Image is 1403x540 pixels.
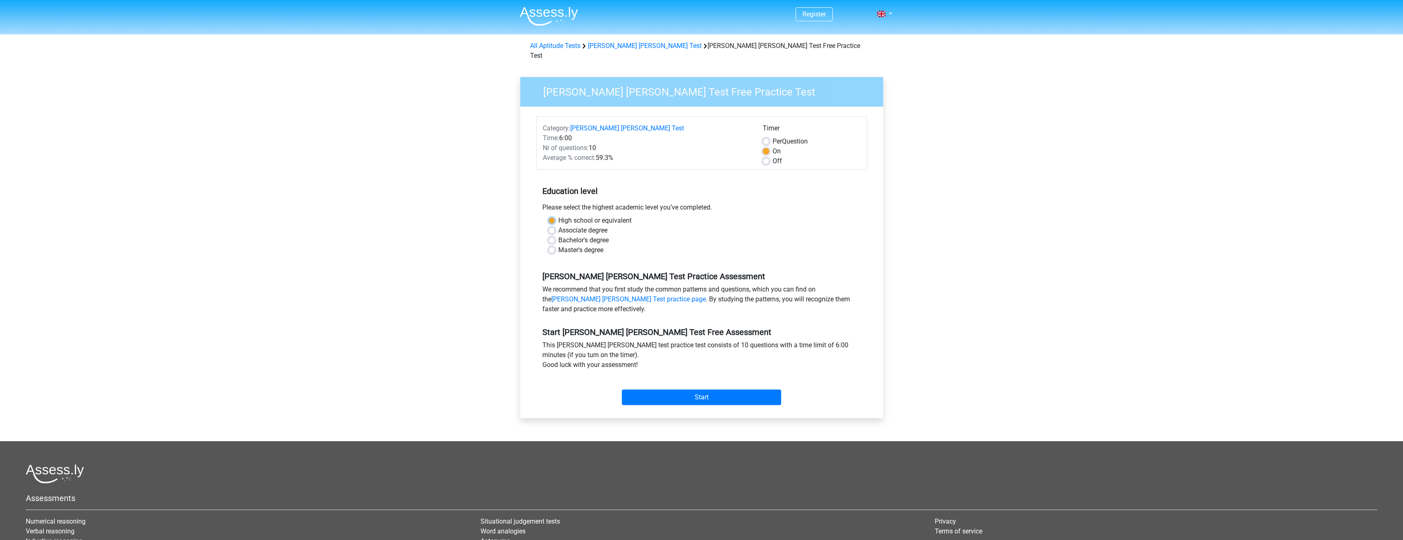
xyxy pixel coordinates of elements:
[773,137,808,146] label: Question
[533,82,877,98] h3: [PERSON_NAME] [PERSON_NAME] Test Free Practice Test
[558,235,609,245] label: Bachelor's degree
[26,493,1377,503] h5: Assessments
[802,10,826,18] a: Register
[935,517,956,525] a: Privacy
[542,271,861,281] h5: [PERSON_NAME] [PERSON_NAME] Test Practice Assessment
[537,143,757,153] div: 10
[773,137,782,145] span: Per
[536,203,867,216] div: Please select the highest academic level you’ve completed.
[543,144,589,152] span: Nr of questions:
[26,464,84,483] img: Assessly logo
[537,133,757,143] div: 6:00
[773,146,781,156] label: On
[763,123,861,137] div: Timer
[935,527,982,535] a: Terms of service
[481,517,560,525] a: Situational judgement tests
[588,42,702,50] a: [PERSON_NAME] [PERSON_NAME] Test
[542,327,861,337] h5: Start [PERSON_NAME] [PERSON_NAME] Test Free Assessment
[570,124,684,132] a: [PERSON_NAME] [PERSON_NAME] Test
[536,285,867,317] div: We recommend that you first study the common patterns and questions, which you can find on the . ...
[543,154,596,162] span: Average % correct:
[26,517,86,525] a: Numerical reasoning
[551,295,706,303] a: [PERSON_NAME] [PERSON_NAME] Test practice page
[773,156,782,166] label: Off
[622,390,781,405] input: Start
[543,134,559,142] span: Time:
[527,41,877,61] div: [PERSON_NAME] [PERSON_NAME] Test Free Practice Test
[558,245,603,255] label: Master's degree
[558,226,607,235] label: Associate degree
[558,216,632,226] label: High school or equivalent
[520,7,578,26] img: Assessly
[543,124,570,132] span: Category:
[530,42,580,50] a: All Aptitude Tests
[26,527,75,535] a: Verbal reasoning
[542,183,861,199] h5: Education level
[481,527,526,535] a: Word analogies
[537,153,757,163] div: 59.3%
[536,340,867,373] div: This [PERSON_NAME] [PERSON_NAME] test practice test consists of 10 questions with a time limit of...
